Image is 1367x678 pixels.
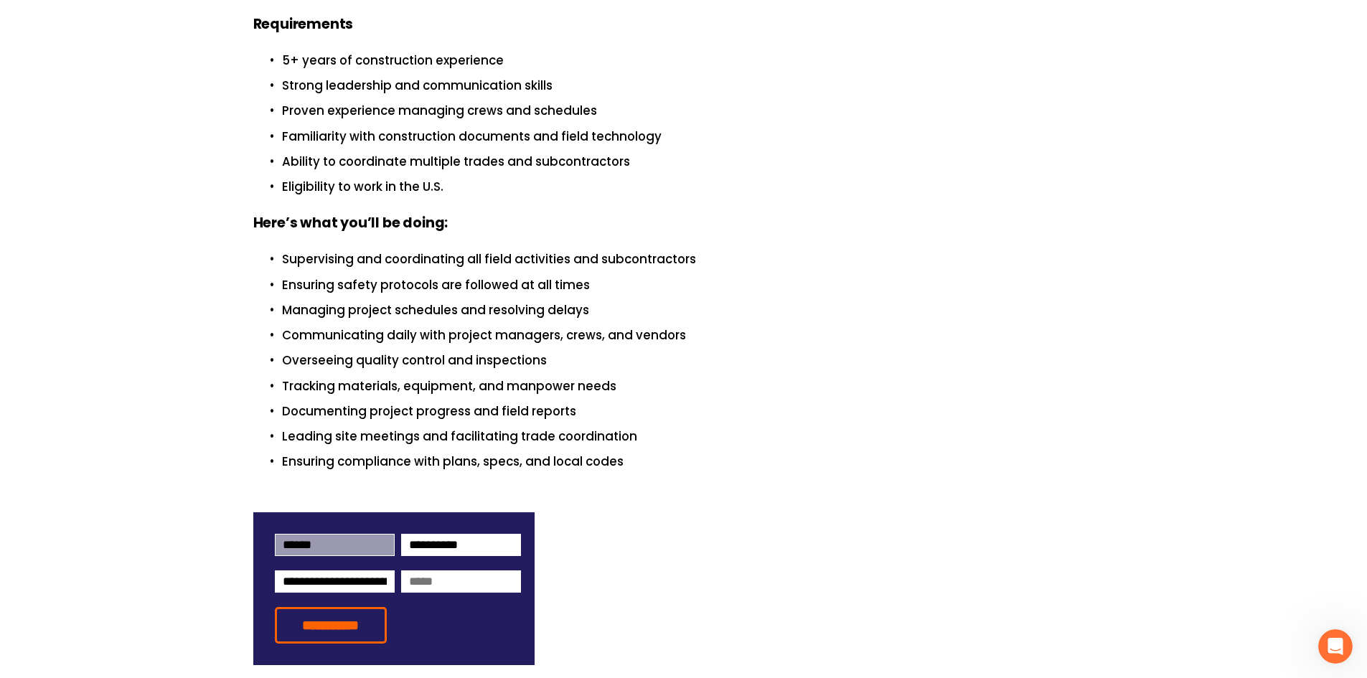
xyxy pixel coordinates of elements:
[282,127,1114,146] p: Familiarity with construction documents and field technology
[253,213,448,232] strong: Here’s what you’ll be doing:
[282,177,1114,197] p: Eligibility to work in the U.S.
[282,427,1114,446] p: Leading site meetings and facilitating trade coordination
[282,76,1114,95] p: Strong leadership and communication skills
[282,326,1114,345] p: Communicating daily with project managers, crews, and vendors
[253,14,354,34] strong: Requirements
[282,402,1114,421] p: Documenting project progress and field reports
[282,351,1114,370] p: Overseeing quality control and inspections
[282,250,1114,269] p: Supervising and coordinating all field activities and subcontractors
[282,377,1114,396] p: Tracking materials, equipment, and manpower needs
[1318,629,1353,664] iframe: Intercom live chat
[282,152,1114,171] p: Ability to coordinate multiple trades and subcontractors
[282,301,1114,320] p: Managing project schedules and resolving delays
[282,101,1114,121] p: Proven experience managing crews and schedules
[282,452,1114,471] p: Ensuring compliance with plans, specs, and local codes
[282,51,1114,70] p: 5+ years of construction experience
[282,276,1114,295] p: Ensuring safety protocols are followed at all times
